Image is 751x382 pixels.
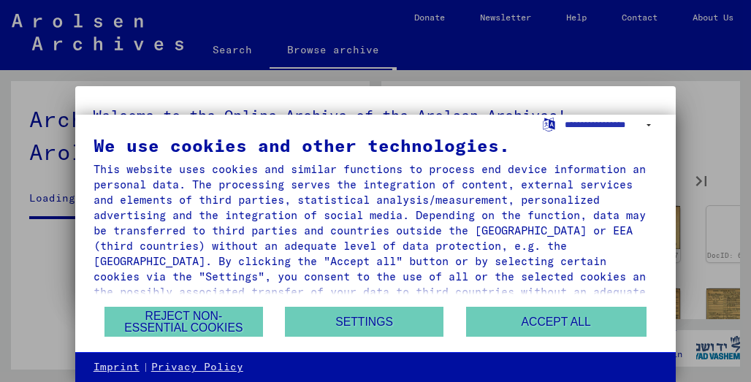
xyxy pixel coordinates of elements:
[466,307,647,337] button: Accept all
[151,360,243,375] a: Privacy Policy
[93,104,658,127] h5: Welcome to the Online Archive of the Arolsen Archives!
[94,161,657,315] div: This website uses cookies and similar functions to process end device information and personal da...
[285,307,443,337] button: Settings
[104,307,262,337] button: Reject non-essential cookies
[94,360,140,375] a: Imprint
[94,137,657,154] div: We use cookies and other technologies.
